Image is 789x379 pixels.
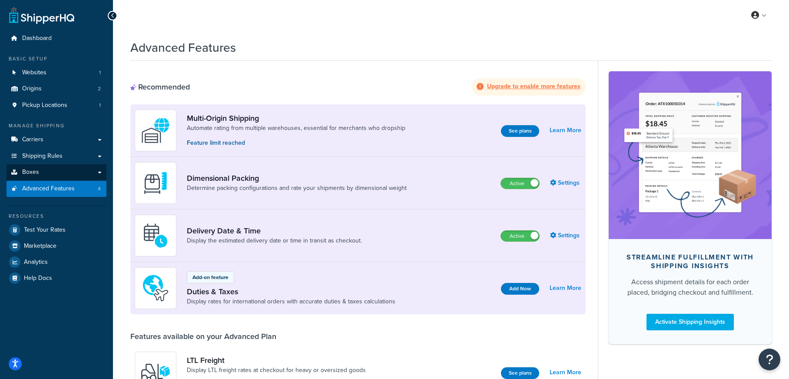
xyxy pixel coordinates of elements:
a: Display LTL freight rates at checkout for heavy or oversized goods [187,366,366,375]
a: Pickup Locations1 [7,97,106,113]
a: Activate Shipping Insights [646,314,734,330]
li: Pickup Locations [7,97,106,113]
a: Duties & Taxes [187,287,395,296]
a: Display the estimated delivery date or time in transit as checkout. [187,236,362,245]
span: 1 [99,102,101,109]
a: Carriers [7,132,106,148]
a: Dimensional Packing [187,173,407,183]
span: Advanced Features [22,185,75,193]
p: Add-on feature [192,273,229,281]
span: Origins [22,85,42,93]
button: Open Resource Center [759,349,780,370]
span: 1 [99,69,101,76]
a: Test Your Rates [7,222,106,238]
a: Analytics [7,254,106,270]
span: Help Docs [24,275,52,282]
div: Resources [7,213,106,220]
a: LTL Freight [187,356,366,365]
a: Learn More [550,366,581,379]
a: Learn More [550,282,581,294]
img: feature-image-si-e24932ea9b9fcd0ff835db86be1ff8d589347e8876e1638d903ea230a36726be.png [622,84,759,226]
a: Determine packing configurations and rate your shipments by dimensional weight [187,184,407,193]
span: Websites [22,69,46,76]
span: Marketplace [24,243,56,250]
li: Websites [7,65,106,81]
a: Websites1 [7,65,106,81]
a: Learn More [550,124,581,136]
button: Add Now [501,283,539,295]
li: Advanced Features [7,181,106,197]
h1: Advanced Features [130,39,236,56]
a: Help Docs [7,270,106,286]
a: Multi-Origin Shipping [187,113,405,123]
a: Advanced Features4 [7,181,106,197]
a: Origins2 [7,81,106,97]
span: 2 [98,85,101,93]
span: Boxes [22,169,39,176]
a: Shipping Rules [7,148,106,164]
label: Active [501,178,539,189]
span: 4 [98,185,101,193]
span: Analytics [24,259,48,266]
div: Access shipment details for each order placed, bridging checkout and fulfillment. [623,277,758,298]
span: Pickup Locations [22,102,67,109]
span: Shipping Rules [22,153,63,160]
label: Active [501,231,539,241]
strong: Upgrade to enable more features [487,82,580,91]
div: Recommended [130,82,190,92]
p: Feature limit reached [187,138,405,148]
div: Basic Setup [7,55,106,63]
button: See plans [501,125,539,137]
li: Origins [7,81,106,97]
a: Settings [550,177,581,189]
a: Settings [550,229,581,242]
a: Dashboard [7,30,106,47]
button: See plans [501,367,539,379]
a: Delivery Date & Time [187,226,362,236]
div: Streamline Fulfillment with Shipping Insights [623,253,758,270]
a: Marketplace [7,238,106,254]
div: Features available on your Advanced Plan [130,332,276,341]
img: WatD5o0RtDAAAAAElFTkSuQmCC [140,115,171,146]
div: Manage Shipping [7,122,106,130]
a: Display rates for international orders with accurate duties & taxes calculations [187,297,395,306]
a: Boxes [7,164,106,180]
img: gfkeb5ejjkALwAAAABJRU5ErkJggg== [140,220,171,251]
span: Test Your Rates [24,226,66,234]
img: DTVBYsAAAAAASUVORK5CYII= [140,168,171,198]
span: Dashboard [22,35,52,42]
img: icon-duo-feat-landed-cost-7136b061.png [140,273,171,303]
span: Carriers [22,136,43,143]
a: Automate rating from multiple warehouses, essential for merchants who dropship [187,124,405,133]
